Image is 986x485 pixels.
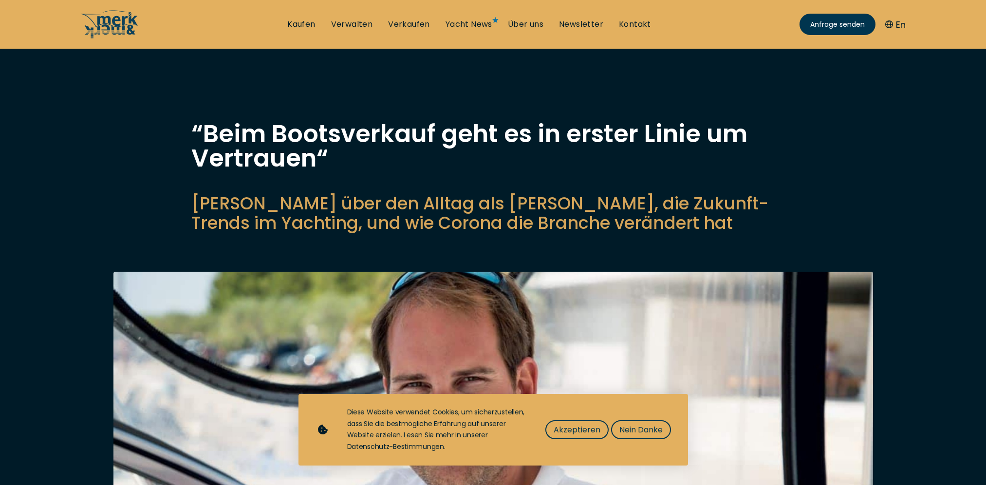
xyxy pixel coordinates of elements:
span: Nein Danke [619,424,663,436]
button: Akzeptieren [545,420,609,439]
a: Datenschutz-Bestimmungen [347,442,444,451]
div: Diese Website verwendet Cookies, um sicherzustellen, dass Sie die bestmögliche Erfahrung auf unse... [347,407,526,453]
a: Verkaufen [388,19,430,30]
a: Anfrage senden [800,14,875,35]
a: Kontakt [619,19,651,30]
p: [PERSON_NAME] über den Alltag als [PERSON_NAME], die Zukunft-Trends im Yachting, und wie Corona d... [191,194,795,233]
button: Nein Danke [611,420,671,439]
a: Verwalten [331,19,373,30]
span: Akzeptieren [554,424,600,436]
a: Kaufen [287,19,315,30]
a: Newsletter [559,19,603,30]
h1: “Beim Bootsverkauf geht es in erster Linie um Vertrauen“ [191,122,795,170]
span: Anfrage senden [810,19,865,30]
a: Yacht News [446,19,492,30]
button: En [885,18,906,31]
a: Über uns [508,19,543,30]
